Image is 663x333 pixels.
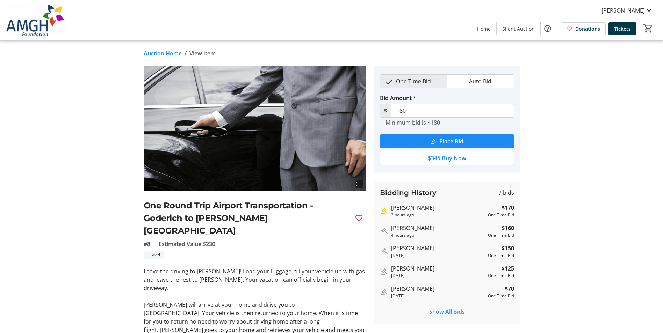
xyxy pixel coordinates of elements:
button: Show All Bids [380,305,514,319]
span: [PERSON_NAME] [601,6,645,15]
mat-icon: Outbid [380,247,388,256]
a: Auction Home [144,49,182,58]
span: 7 bids [498,188,514,197]
div: One Time Bid [488,273,514,279]
a: Silent Auction [497,22,540,35]
div: [PERSON_NAME] [391,203,485,212]
div: One Time Bid [488,252,514,259]
button: Cart [642,22,655,35]
tr-hint: Minimum bid is $180 [385,119,440,126]
div: One Time Bid [488,212,514,218]
div: [DATE] [391,293,485,299]
span: Donations [575,25,600,32]
span: View Item [189,49,216,58]
div: [DATE] [391,273,485,279]
span: Estimated Value: $230 [159,240,215,248]
strong: $125 [502,264,514,273]
img: Image [144,66,366,191]
span: Place Bid [439,137,463,146]
span: Auto Bid [465,75,496,88]
strong: $170 [502,203,514,212]
button: $345 Buy Now [380,151,514,165]
div: [DATE] [391,252,485,259]
span: / [185,49,187,58]
button: [PERSON_NAME] [596,5,659,16]
mat-icon: Highest bid [380,207,388,215]
div: One Time Bid [488,232,514,238]
tr-label-badge: Travel [144,251,164,259]
h3: Bidding History [380,187,437,198]
span: $ [380,104,391,118]
button: Place Bid [380,134,514,148]
a: Tickets [608,22,636,35]
span: Tickets [614,25,631,32]
div: 4 hours ago [391,232,485,238]
span: Show All Bids [429,308,465,316]
button: Favourite [352,211,366,225]
h2: One Round Trip Airport Transportation - Goderich to [PERSON_NAME][GEOGRAPHIC_DATA] [144,199,349,237]
label: Bid Amount * [380,94,416,102]
div: 2 hours ago [391,212,485,218]
img: Alexandra Marine & General Hospital Foundation's Logo [4,3,66,38]
span: $345 Buy Now [428,154,466,162]
mat-icon: fullscreen [355,180,363,188]
a: Home [471,22,496,35]
div: One Time Bid [488,293,514,299]
span: #8 [144,240,150,248]
mat-icon: Outbid [380,288,388,296]
div: [PERSON_NAME] [391,264,485,273]
div: [PERSON_NAME] [391,224,485,232]
span: One Time Bid [392,75,435,88]
mat-icon: Outbid [380,227,388,235]
div: [PERSON_NAME] [391,244,485,252]
strong: $70 [505,284,514,293]
span: Silent Auction [502,25,535,32]
button: Help [541,22,555,36]
a: Donations [561,22,606,35]
div: [PERSON_NAME] [391,284,485,293]
strong: $160 [502,224,514,232]
mat-icon: Outbid [380,267,388,276]
p: Leave the driving to [PERSON_NAME]! Load your luggage, fill your vehicle up with gas and leave th... [144,267,366,292]
strong: $150 [502,244,514,252]
span: Home [477,25,491,32]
